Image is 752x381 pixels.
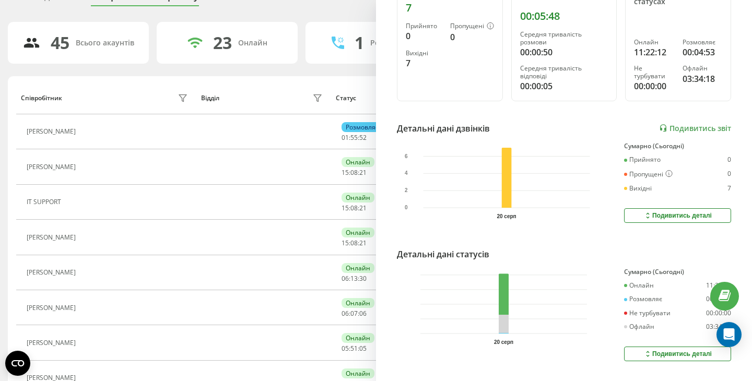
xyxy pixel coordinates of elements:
[342,205,367,212] div: : :
[520,80,608,92] div: 00:00:05
[659,124,731,133] a: Подивитись звіт
[213,33,232,53] div: 23
[342,333,374,343] div: Онлайн
[406,22,442,30] div: Прийнято
[350,344,358,353] span: 51
[5,351,30,376] button: Open CMP widget
[520,31,608,46] div: Середня тривалість розмови
[406,57,442,69] div: 7
[634,65,674,80] div: Не турбувати
[359,239,367,247] span: 21
[624,268,731,276] div: Сумарно (Сьогодні)
[336,94,356,102] div: Статус
[624,142,731,150] div: Сумарно (Сьогодні)
[27,163,78,171] div: [PERSON_NAME]
[643,211,712,220] div: Подивитись деталі
[624,170,673,178] div: Пропущені
[342,169,367,176] div: : :
[359,309,367,318] span: 06
[683,65,722,72] div: Офлайн
[355,33,364,53] div: 1
[342,122,383,132] div: Розмовляє
[716,322,742,347] div: Open Intercom Messenger
[683,46,722,58] div: 00:04:53
[201,94,219,102] div: Відділ
[450,31,494,43] div: 0
[683,73,722,85] div: 03:34:18
[634,39,674,46] div: Онлайн
[397,122,490,135] div: Детальні дані дзвінків
[21,94,62,102] div: Співробітник
[342,239,349,247] span: 15
[406,50,442,57] div: Вихідні
[342,298,374,308] div: Онлайн
[370,39,421,47] div: Розмовляють
[359,274,367,283] span: 30
[342,193,374,203] div: Онлайн
[342,133,349,142] span: 01
[27,269,78,276] div: [PERSON_NAME]
[497,213,516,219] text: 20 серп
[342,368,374,378] div: Онлайн
[624,282,654,289] div: Онлайн
[494,339,513,345] text: 20 серп
[342,275,367,282] div: : :
[350,274,358,283] span: 13
[342,157,374,167] div: Онлайн
[624,185,652,192] div: Вихідні
[27,339,78,347] div: [PERSON_NAME]
[359,133,367,142] span: 52
[643,350,712,358] div: Подивитись деталі
[350,133,358,142] span: 55
[624,323,654,330] div: Офлайн
[27,304,78,312] div: [PERSON_NAME]
[342,344,349,353] span: 05
[624,347,731,361] button: Подивитись деталі
[706,295,731,303] div: 00:04:53
[520,65,608,80] div: Середня тривалість відповіді
[624,309,671,317] div: Не турбувати
[634,80,674,92] div: 00:00:00
[238,39,267,47] div: Онлайн
[342,309,349,318] span: 06
[706,309,731,317] div: 00:00:00
[342,134,367,141] div: : :
[405,187,408,193] text: 2
[359,344,367,353] span: 05
[450,22,494,31] div: Пропущені
[350,309,358,318] span: 07
[727,170,731,178] div: 0
[706,323,731,330] div: 03:34:18
[406,30,442,42] div: 0
[342,310,367,317] div: : :
[342,204,349,212] span: 15
[405,170,408,176] text: 4
[51,33,69,53] div: 45
[342,168,349,177] span: 15
[342,274,349,283] span: 06
[342,228,374,237] div: Онлайн
[397,248,489,260] div: Детальні дані статусів
[342,263,374,273] div: Онлайн
[76,39,134,47] div: Всього акаунтів
[520,46,608,58] div: 00:00:50
[624,156,661,163] div: Прийнято
[706,282,731,289] div: 11:22:12
[342,240,367,247] div: : :
[27,198,64,206] div: IT SUPPORT
[727,185,731,192] div: 7
[342,345,367,352] div: : :
[359,168,367,177] span: 21
[350,204,358,212] span: 08
[27,128,78,135] div: [PERSON_NAME]
[350,168,358,177] span: 08
[406,2,494,14] div: 7
[405,205,408,210] text: 0
[624,208,731,223] button: Подивитись деталі
[634,46,674,58] div: 11:22:12
[727,156,731,163] div: 0
[405,153,408,159] text: 6
[27,234,78,241] div: [PERSON_NAME]
[683,39,722,46] div: Розмовляє
[520,10,608,22] div: 00:05:48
